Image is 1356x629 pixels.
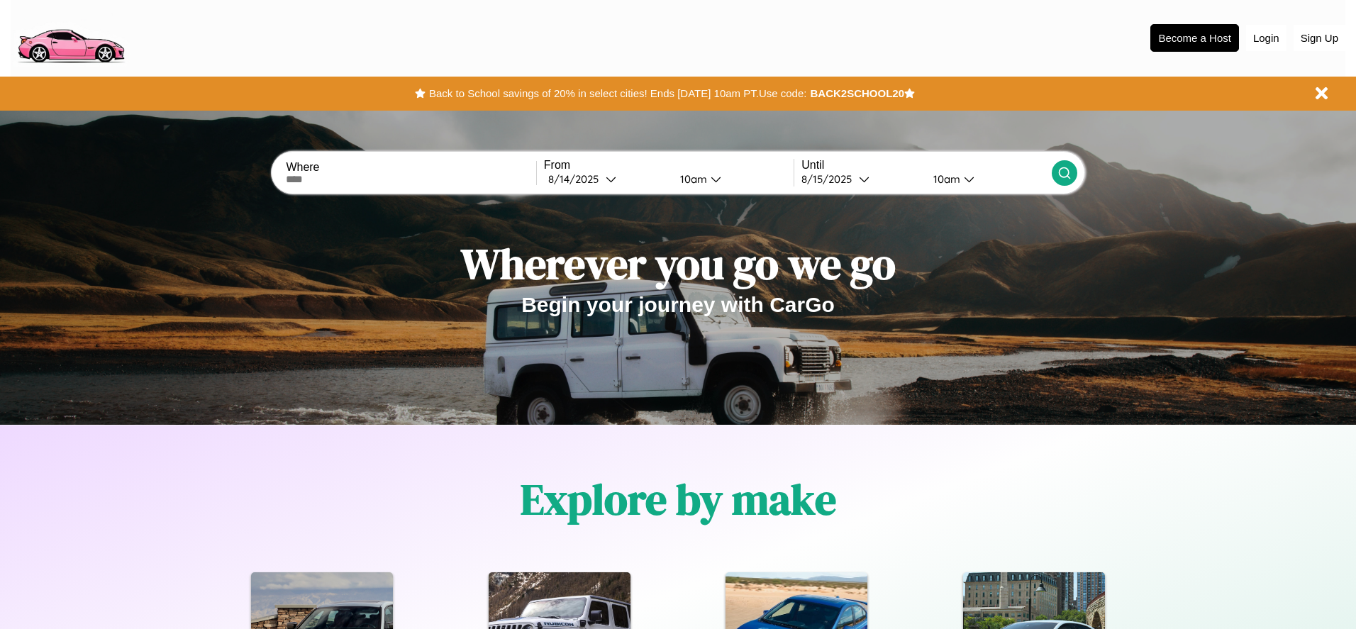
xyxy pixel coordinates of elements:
button: Back to School savings of 20% in select cities! Ends [DATE] 10am PT.Use code: [426,84,810,104]
label: Where [286,161,535,174]
label: Until [801,159,1051,172]
div: 8 / 15 / 2025 [801,172,859,186]
img: logo [11,7,130,67]
div: 10am [673,172,711,186]
button: Login [1246,25,1286,51]
b: BACK2SCHOOL20 [810,87,904,99]
h1: Explore by make [521,470,836,528]
button: Sign Up [1294,25,1345,51]
button: 10am [922,172,1051,187]
button: 8/14/2025 [544,172,669,187]
div: 8 / 14 / 2025 [548,172,606,186]
label: From [544,159,794,172]
button: 10am [669,172,794,187]
div: 10am [926,172,964,186]
button: Become a Host [1150,24,1239,52]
